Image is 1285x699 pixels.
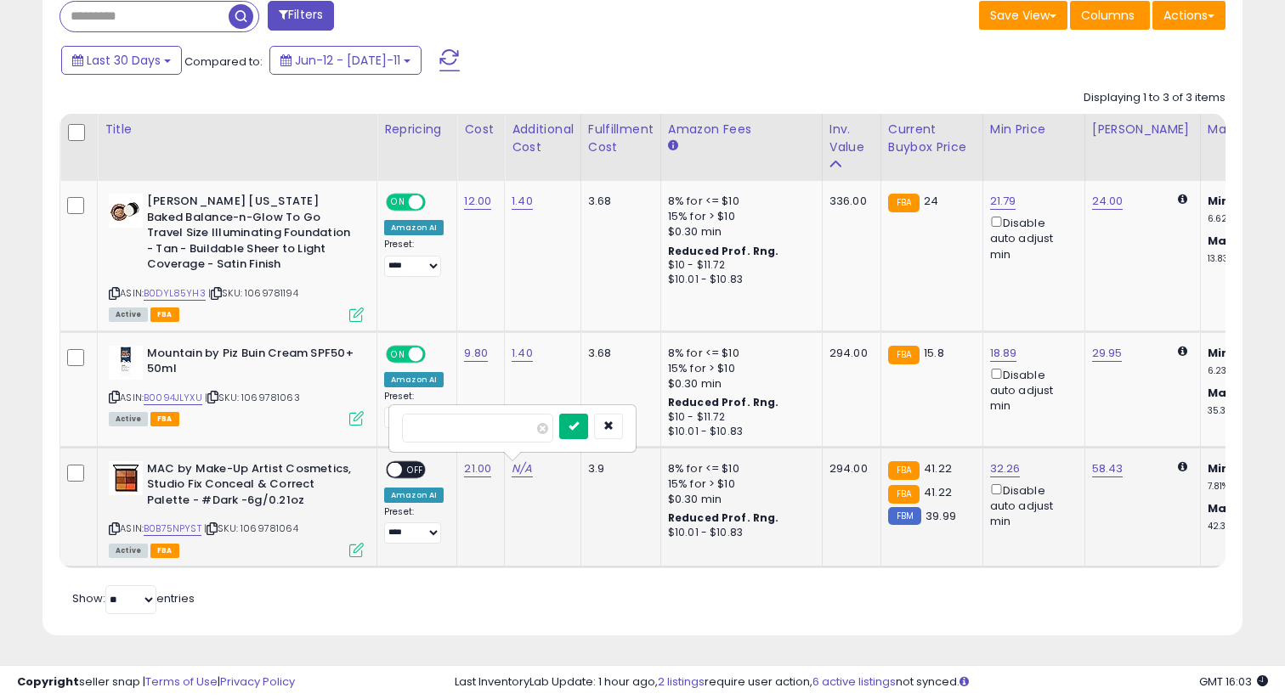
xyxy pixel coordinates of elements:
b: Mountain by Piz Buin Cream SPF50+ 50ml [147,346,354,381]
div: Amazon AI [384,488,444,503]
span: 24 [924,193,938,209]
small: FBA [888,194,920,212]
div: $10 - $11.72 [668,410,809,425]
div: 294.00 [829,346,868,361]
div: Inv. value [829,121,874,156]
b: MAC by Make-Up Artist Cosmetics, Studio Fix Conceal & Correct Palette - #Dark -6g/0.21oz [147,461,354,513]
div: Min Price [990,121,1078,138]
a: 18.89 [990,345,1017,362]
div: Current Buybox Price [888,121,976,156]
span: 15.8 [924,345,944,361]
div: Cost [464,121,497,138]
span: Show: entries [72,590,195,606]
button: Save View [979,1,1067,30]
div: Disable auto adjust min [990,213,1072,262]
div: Repricing [384,121,450,138]
div: Title [105,121,370,138]
a: N/A [512,460,532,477]
div: Fulfillment Cost [588,121,654,156]
button: Actions [1152,1,1226,30]
a: 2 listings [658,674,705,690]
small: Amazon Fees. [668,138,678,154]
button: Last 30 Days [61,46,182,75]
div: Amazon AI [384,220,444,235]
div: 8% for <= $10 [668,194,809,209]
span: OFF [402,462,429,476]
div: ASIN: [109,461,364,555]
a: 24.00 [1092,193,1124,210]
span: 41.22 [924,460,952,476]
span: Last 30 Days [87,52,161,69]
small: FBA [888,346,920,364]
button: Jun-12 - [DATE]-11 [269,46,422,75]
span: 41.22 [924,484,952,500]
b: Max: [1208,233,1237,249]
span: FBA [150,307,179,322]
b: [PERSON_NAME] [US_STATE] Baked Balance-n-Glow To Go Travel Size Illuminating Foundation - Tan - B... [147,194,354,277]
small: FBA [888,485,920,504]
a: 32.26 [990,460,1021,477]
small: FBM [888,507,921,525]
a: B0B75NPYST [144,521,201,536]
div: [PERSON_NAME] [1092,121,1193,138]
div: Preset: [384,391,444,429]
b: Min: [1208,460,1233,476]
span: All listings currently available for purchase on Amazon [109,412,148,426]
div: seller snap | | [17,674,295,691]
span: OFF [423,195,450,210]
div: 15% for > $10 [668,361,809,376]
div: $10.01 - $10.83 [668,526,809,540]
span: 39.99 [926,508,956,524]
span: | SKU: 1069781063 [205,391,300,404]
div: 294.00 [829,461,868,476]
b: Reduced Prof. Rng. [668,244,779,258]
div: $10 - $11.72 [668,258,809,273]
a: 21.79 [990,193,1016,210]
div: Displaying 1 to 3 of 3 items [1084,90,1226,106]
a: 12.00 [464,193,491,210]
div: $10.01 - $10.83 [668,273,809,287]
span: FBA [150,412,179,426]
span: ON [388,347,409,361]
a: 21.00 [464,460,491,477]
span: All listings currently available for purchase on Amazon [109,544,148,558]
i: Calculated using Dynamic Max Price. [1178,194,1187,205]
button: Columns [1070,1,1150,30]
span: ON [388,195,409,210]
div: 8% for <= $10 [668,461,809,476]
div: Disable auto adjust min [990,481,1072,530]
div: Last InventoryLab Update: 1 hour ago, require user action, not synced. [455,674,1268,691]
a: B0DYL85YH3 [144,286,206,301]
button: Filters [268,1,334,31]
a: Privacy Policy [220,674,295,690]
span: | SKU: 1069781194 [208,286,298,300]
span: All listings currently available for purchase on Amazon [109,307,148,322]
a: 58.43 [1092,460,1124,477]
div: 3.68 [588,194,648,209]
strong: Copyright [17,674,79,690]
span: 2025-08-11 16:03 GMT [1199,674,1268,690]
img: 41LnqlZ7mhL._SL40_.jpg [109,194,143,228]
img: 31IW-u4dBwL._SL40_.jpg [109,461,143,495]
a: B0094JLYXU [144,391,202,405]
span: Jun-12 - [DATE]-11 [295,52,400,69]
b: Reduced Prof. Rng. [668,395,779,409]
div: 15% for > $10 [668,476,809,492]
div: 336.00 [829,194,868,209]
div: Preset: [384,239,444,277]
img: 31-mAU-H4CL._SL40_.jpg [109,346,143,380]
div: ASIN: [109,194,364,319]
div: ASIN: [109,346,364,425]
span: Compared to: [184,54,263,70]
div: 3.68 [588,346,648,361]
div: 3.9 [588,461,648,476]
span: OFF [423,347,450,361]
a: 6 active listings [812,674,896,690]
span: FBA [150,544,179,558]
a: 1.40 [512,193,533,210]
a: 29.95 [1092,345,1123,362]
div: $0.30 min [668,492,809,507]
a: 1.40 [512,345,533,362]
div: $10.01 - $10.83 [668,425,809,439]
div: Amazon AI [384,372,444,387]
